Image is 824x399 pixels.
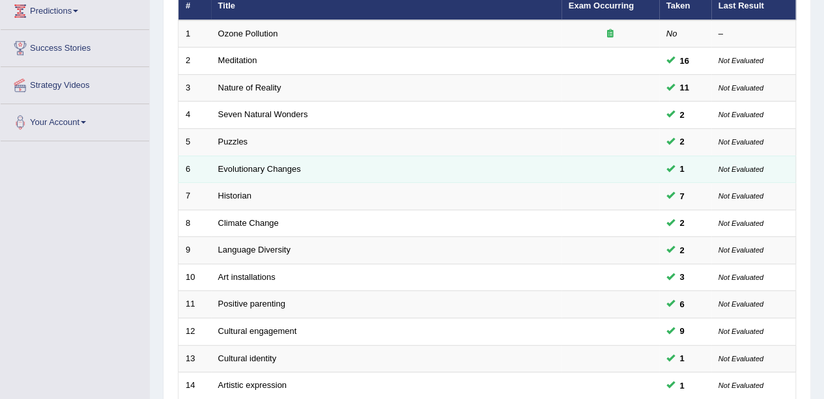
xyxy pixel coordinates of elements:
a: Artistic expression [218,380,287,390]
a: Seven Natural Wonders [218,109,308,119]
a: Cultural engagement [218,326,297,336]
small: Not Evaluated [718,84,763,92]
td: 7 [178,183,211,210]
td: 5 [178,129,211,156]
td: 10 [178,264,211,291]
a: Art installations [218,272,276,282]
a: Language Diversity [218,245,291,255]
span: You can still take this question [675,189,690,203]
td: 1 [178,20,211,48]
small: Not Evaluated [718,246,763,254]
a: Meditation [218,55,257,65]
small: Not Evaluated [718,138,763,146]
span: You can still take this question [675,108,690,122]
small: Not Evaluated [718,111,763,118]
a: Historian [218,191,251,200]
td: 3 [178,74,211,102]
small: Not Evaluated [718,300,763,308]
a: Strategy Videos [1,67,149,100]
span: You can still take this question [675,297,690,311]
a: Your Account [1,104,149,137]
small: Not Evaluated [718,165,763,173]
span: You can still take this question [675,162,690,176]
a: Puzzles [218,137,248,146]
a: Exam Occurring [569,1,634,10]
em: No [666,29,677,38]
small: Not Evaluated [718,273,763,281]
a: Evolutionary Changes [218,164,301,174]
td: 12 [178,318,211,345]
span: You can still take this question [675,54,694,68]
small: Not Evaluated [718,219,763,227]
small: Not Evaluated [718,355,763,363]
td: 6 [178,156,211,183]
span: You can still take this question [675,270,690,284]
a: Cultural identity [218,353,277,363]
td: 4 [178,102,211,129]
small: Not Evaluated [718,57,763,64]
a: Positive parenting [218,299,285,309]
td: 11 [178,291,211,318]
a: Ozone Pollution [218,29,278,38]
span: You can still take this question [675,81,694,94]
td: 13 [178,345,211,372]
span: You can still take this question [675,351,690,365]
div: – [718,28,789,40]
a: Nature of Reality [218,83,281,92]
span: You can still take this question [675,379,690,392]
small: Not Evaluated [718,381,763,389]
a: Success Stories [1,30,149,62]
span: You can still take this question [675,324,690,338]
td: 9 [178,237,211,264]
td: 2 [178,48,211,75]
a: Climate Change [218,218,279,228]
small: Not Evaluated [718,327,763,335]
span: You can still take this question [675,216,690,230]
span: You can still take this question [675,135,690,148]
small: Not Evaluated [718,192,763,200]
span: You can still take this question [675,243,690,257]
td: 8 [178,210,211,237]
div: Exam occurring question [569,28,652,40]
